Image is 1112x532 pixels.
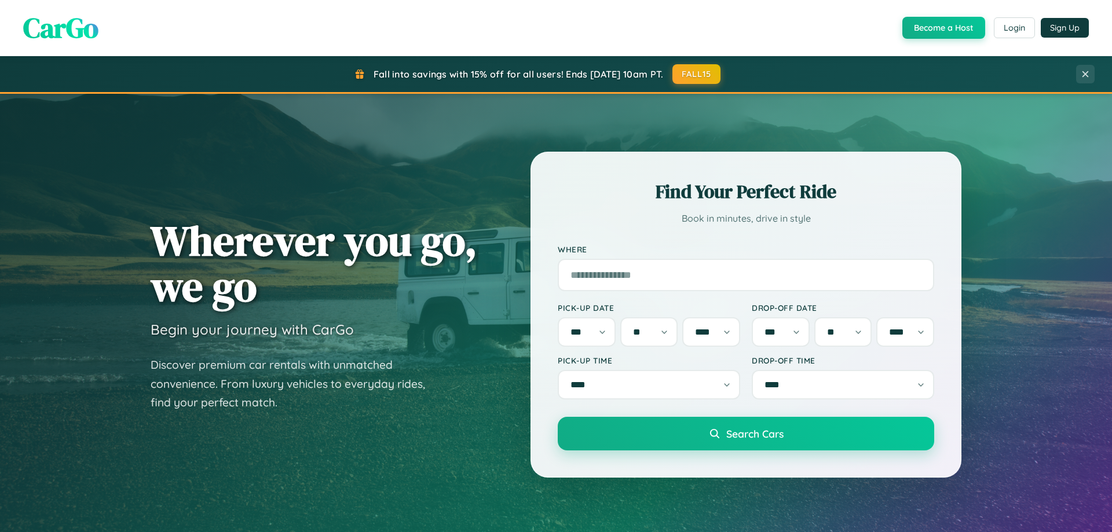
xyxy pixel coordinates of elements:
p: Discover premium car rentals with unmatched convenience. From luxury vehicles to everyday rides, ... [151,355,440,412]
h2: Find Your Perfect Ride [558,179,934,204]
label: Where [558,244,934,254]
label: Drop-off Date [752,303,934,313]
span: Search Cars [726,427,784,440]
label: Pick-up Date [558,303,740,313]
h1: Wherever you go, we go [151,218,477,309]
p: Book in minutes, drive in style [558,210,934,227]
span: CarGo [23,9,98,47]
label: Drop-off Time [752,355,934,365]
button: Login [994,17,1035,38]
button: Search Cars [558,417,934,450]
span: Fall into savings with 15% off for all users! Ends [DATE] 10am PT. [374,68,664,80]
button: Become a Host [902,17,985,39]
h3: Begin your journey with CarGo [151,321,354,338]
button: FALL15 [672,64,721,84]
label: Pick-up Time [558,355,740,365]
button: Sign Up [1041,18,1089,38]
